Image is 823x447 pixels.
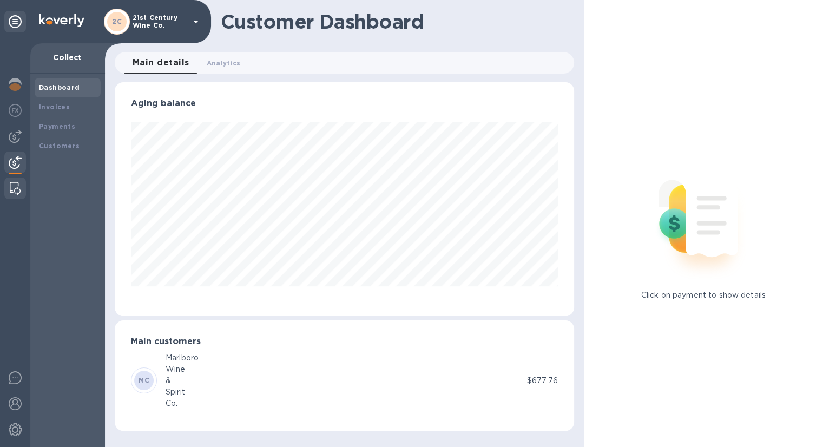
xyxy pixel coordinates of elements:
[39,52,96,63] p: Collect
[166,364,199,375] div: Wine
[9,104,22,117] img: Foreign exchange
[207,57,241,69] span: Analytics
[166,352,199,364] div: Marlboro
[39,122,75,130] b: Payments
[527,375,558,386] p: $677.76
[39,103,70,111] b: Invoices
[166,375,199,386] div: &
[39,14,84,27] img: Logo
[39,142,80,150] b: Customers
[166,386,199,398] div: Spirit
[221,10,567,33] h1: Customer Dashboard
[112,17,122,25] b: 2C
[133,14,187,29] p: 21st Century Wine Co.
[133,55,189,70] span: Main details
[39,83,80,91] b: Dashboard
[166,398,199,409] div: Co.
[131,98,558,109] h3: Aging balance
[581,17,823,447] iframe: Chat Widget
[131,337,558,347] h3: Main customers
[4,11,26,32] div: Unpin categories
[139,376,149,384] b: MC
